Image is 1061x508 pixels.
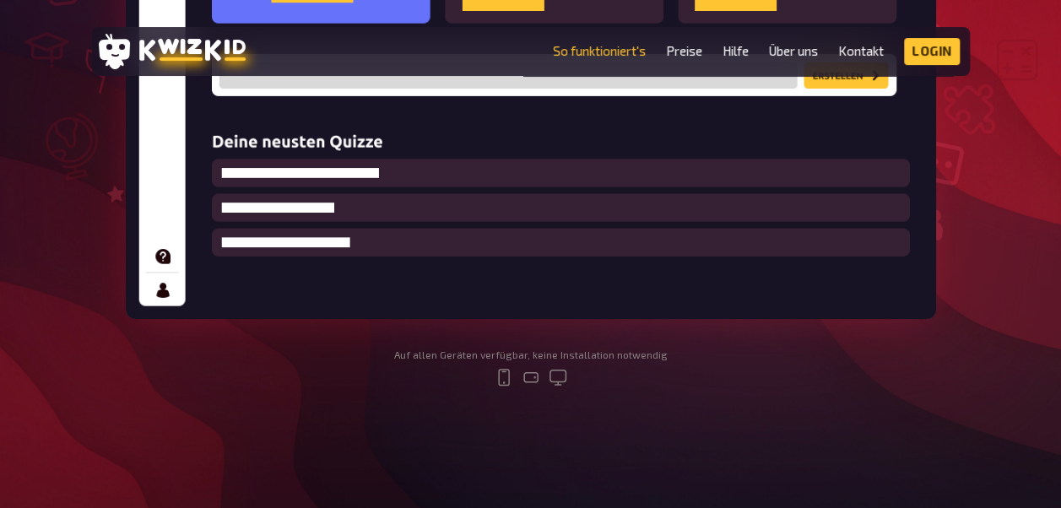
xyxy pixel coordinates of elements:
[723,44,749,58] a: Hilfe
[838,44,884,58] a: Kontakt
[666,44,702,58] a: Preise
[521,367,541,387] svg: tablet
[904,38,960,65] a: Login
[548,367,568,387] svg: desktop
[494,367,514,387] svg: mobile
[553,44,646,58] a: So funktioniert's
[394,349,668,361] div: Auf allen Geräten verfügbar, keine Installation notwendig
[769,44,818,58] a: Über uns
